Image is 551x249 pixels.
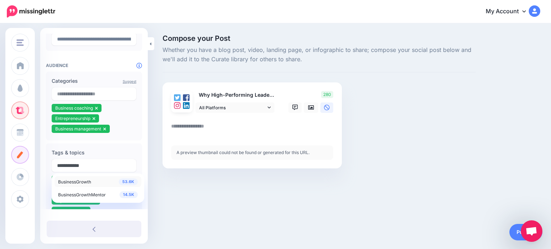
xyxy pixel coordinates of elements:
[119,191,138,198] span: 14.5K
[196,102,274,113] a: All Platforms
[163,35,476,42] span: Compose your Post
[7,5,55,18] img: Missinglettr
[171,145,333,160] div: A preview thumbnail could not be found or generated for this URL.
[58,179,91,185] span: BusinessGrowth
[52,148,136,157] label: Tags & topics
[55,105,93,111] span: Business coaching
[196,91,275,99] p: Why High-Performing Leaders Are Choosing To Work Less (And Achieving More)
[55,189,141,200] a: 14.5K BusinessGrowthMentor
[123,79,136,83] a: Suggest
[55,116,90,121] span: Entrepreneurship
[55,208,82,214] span: sustainability
[46,63,142,68] h4: Audience
[55,126,101,131] span: Business management
[509,224,542,240] a: Publish
[119,178,138,185] span: 53.6K
[52,77,136,85] label: Categories
[163,46,476,64] span: Whether you have a blog post, video, landing page, or infographic to share; compose your social p...
[521,220,542,242] a: Open chat
[199,104,266,111] span: All Platforms
[321,91,333,98] span: 280
[58,192,106,197] span: BusinessGrowthMentor
[479,3,540,20] a: My Account
[55,176,141,187] a: 53.6K BusinessGrowth
[17,39,24,46] img: menu.png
